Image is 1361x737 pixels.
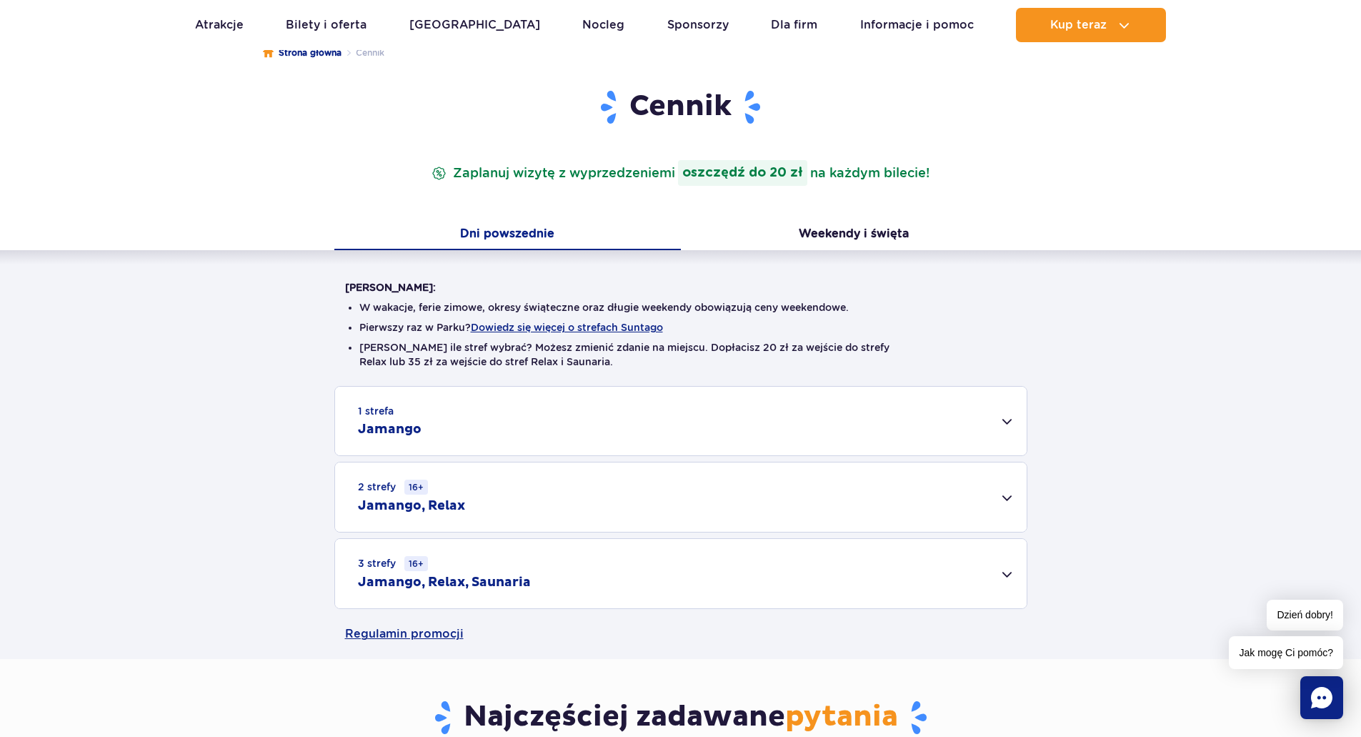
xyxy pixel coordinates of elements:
p: Zaplanuj wizytę z wyprzedzeniem na każdym bilecie! [429,160,932,186]
small: 2 strefy [358,480,428,495]
a: Informacje i pomoc [860,8,974,42]
a: Dla firm [771,8,817,42]
strong: [PERSON_NAME]: [345,282,436,293]
span: Kup teraz [1050,19,1107,31]
a: Nocleg [582,8,624,42]
button: Kup teraz [1016,8,1166,42]
a: Atrakcje [195,8,244,42]
button: Dni powszednie [334,220,681,250]
small: 16+ [404,480,428,495]
a: Strona główna [263,46,342,60]
small: 1 strefa [358,404,394,418]
span: Jak mogę Ci pomóc? [1229,636,1343,669]
button: Weekendy i święta [681,220,1027,250]
a: Bilety i oferta [286,8,367,42]
li: Pierwszy raz w Parku? [359,320,1002,335]
small: 3 strefy [358,556,428,571]
small: 16+ [404,556,428,571]
strong: oszczędź do 20 zł [678,160,807,186]
button: Dowiedz się więcej o strefach Suntago [471,322,663,333]
div: Chat [1300,676,1343,719]
h2: Jamango, Relax, Saunaria [358,574,531,591]
span: Dzień dobry! [1267,600,1343,630]
a: Regulamin promocji [345,609,1017,659]
h2: Jamango [358,421,422,438]
li: [PERSON_NAME] ile stref wybrać? Możesz zmienić zdanie na miejscu. Dopłacisz 20 zł za wejście do s... [359,340,1002,369]
h3: Najczęściej zadawane [345,699,1017,736]
h1: Cennik [345,89,1017,126]
h2: Jamango, Relax [358,498,465,515]
li: W wakacje, ferie zimowe, okresy świąteczne oraz długie weekendy obowiązują ceny weekendowe. [359,300,1002,315]
li: Cennik [342,46,384,60]
a: Sponsorzy [667,8,729,42]
a: [GEOGRAPHIC_DATA] [409,8,540,42]
span: pytania [785,699,898,735]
